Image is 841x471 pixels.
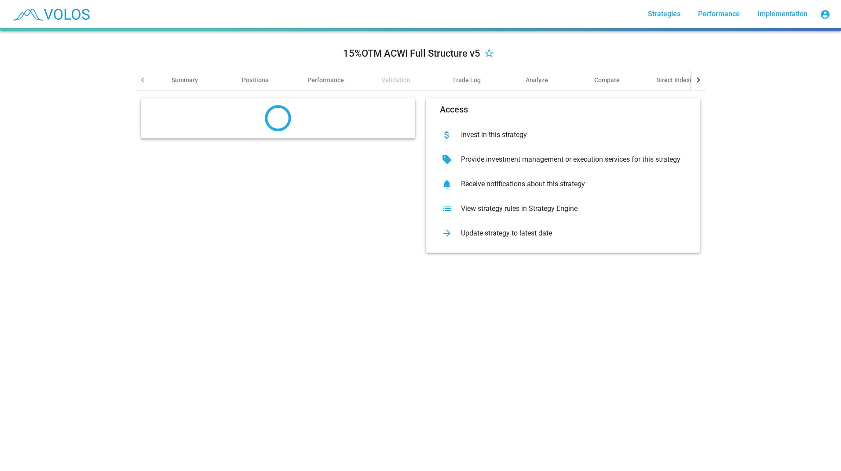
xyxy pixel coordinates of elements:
[433,196,693,221] button: View strategy rules in Strategy Engine
[433,221,693,246] button: Update strategy to latest date
[440,152,454,167] mat-icon: sell
[440,177,454,191] mat-icon: notifications
[433,172,693,196] button: Receive notifications about this strategy
[656,76,698,84] div: Direct Indexing
[172,76,198,84] div: Summary
[750,6,815,22] a: Implementation
[454,229,686,238] div: Update strategy to latest date
[484,49,494,59] mat-icon: star_border
[7,3,94,25] img: blue_transparent.png
[440,202,454,216] mat-icon: list
[454,180,686,188] div: Receive notifications about this strategy
[454,130,686,139] div: Invest in this strategy
[698,10,740,18] span: Performance
[381,76,410,84] div: Validation
[242,76,268,84] div: Positions
[440,226,454,240] mat-icon: arrow_forward
[820,9,830,20] mat-icon: account_circle
[452,76,481,84] div: Trade Log
[440,128,454,142] mat-icon: attach_money
[454,204,686,213] div: View strategy rules in Strategy Engine
[691,6,747,22] a: Performance
[594,76,620,84] div: Compare
[307,76,344,84] div: Performance
[648,10,680,18] span: Strategies
[343,47,480,61] div: 15%OTM ACWI Full Structure v5
[440,105,468,114] mat-card-title: Access
[757,10,808,18] span: Implementation
[433,147,693,172] button: Provide investment management or execution services for this strategy
[526,76,548,84] div: Analyze
[454,155,686,164] div: Provide investment management or execution services for this strategy
[641,6,687,22] a: Strategies
[433,123,693,147] button: Invest in this strategy
[135,91,706,260] summary: AccessInvest in this strategyProvide investment management or execution services for this strateg...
